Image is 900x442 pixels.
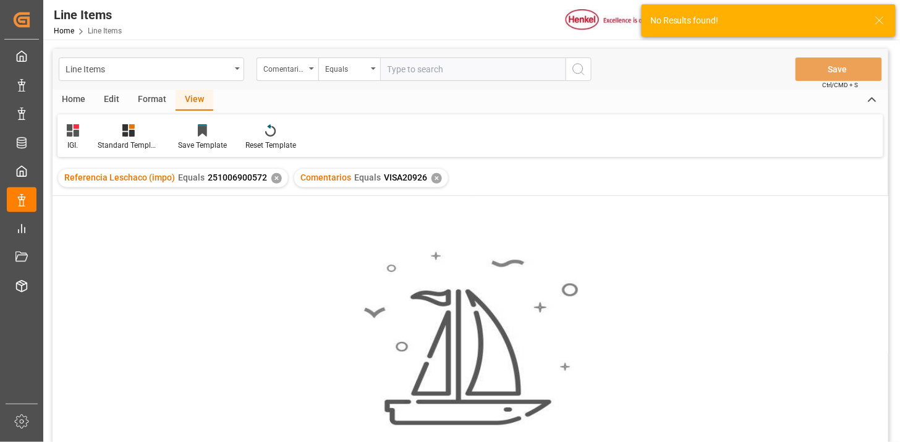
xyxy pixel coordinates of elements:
span: Referencia Leschaco (impo) [64,172,175,182]
span: Comentarios [300,172,351,182]
span: Ctrl/CMD + S [823,80,859,90]
div: Format [129,90,176,111]
div: ✕ [431,173,442,184]
div: Line Items [54,6,122,24]
div: Edit [95,90,129,111]
button: open menu [59,57,244,81]
div: Line Items [66,61,231,76]
div: No Results found! [650,14,863,27]
div: ✕ [271,173,282,184]
div: Equals [325,61,367,75]
span: Equals [354,172,381,182]
button: open menu [318,57,380,81]
div: Home [53,90,95,111]
button: open menu [257,57,318,81]
div: Reset Template [245,140,296,151]
div: Standard Templates [98,140,159,151]
a: Home [54,27,74,35]
div: IGI. [67,140,79,151]
img: Henkel%20logo.jpg_1689854090.jpg [566,9,669,31]
input: Type to search [380,57,566,81]
span: VISA20926 [384,172,427,182]
div: View [176,90,213,111]
span: 251006900572 [208,172,267,182]
div: Comentarios [263,61,305,75]
img: smooth_sailing.jpeg [362,250,579,427]
div: Save Template [178,140,227,151]
span: Equals [178,172,205,182]
button: search button [566,57,592,81]
button: Save [796,57,882,81]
